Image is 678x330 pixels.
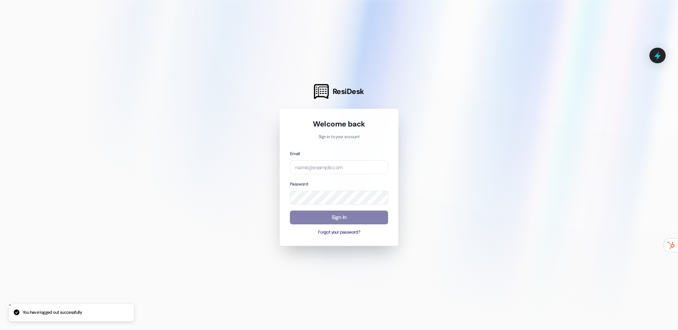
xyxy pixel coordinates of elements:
[23,310,82,316] p: You have logged out successfully
[290,160,388,174] input: name@example.com
[290,229,388,236] button: Forgot your password?
[314,84,329,99] img: ResiDesk Logo
[290,151,300,157] label: Email
[290,119,388,129] h1: Welcome back
[290,211,388,224] button: Sign In
[290,181,308,187] label: Password
[6,301,13,308] button: Close toast
[333,87,364,96] span: ResiDesk
[290,134,388,140] p: Sign in to your account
